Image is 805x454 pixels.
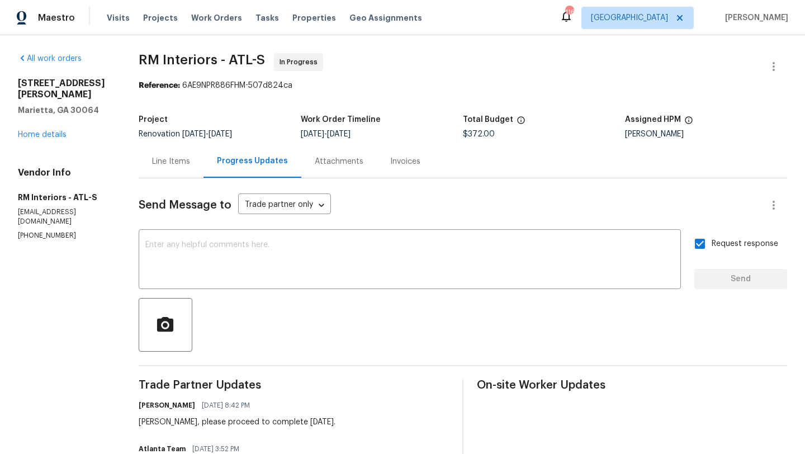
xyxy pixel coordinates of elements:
div: Attachments [315,156,363,167]
span: The total cost of line items that have been proposed by Opendoor. This sum includes line items th... [517,116,525,130]
div: Trade partner only [238,196,331,215]
span: Maestro [38,12,75,23]
h5: Marietta, GA 30064 [18,105,112,116]
div: [PERSON_NAME], please proceed to complete [DATE]. [139,417,335,428]
div: Invoices [390,156,420,167]
span: Send Message to [139,200,231,211]
span: Request response [712,238,778,250]
div: 116 [565,7,573,18]
span: [DATE] [327,130,351,138]
span: Visits [107,12,130,23]
div: Line Items [152,156,190,167]
h5: Project [139,116,168,124]
span: [DATE] 8:42 PM [202,400,250,411]
span: The hpm assigned to this work order. [684,116,693,130]
h5: Assigned HPM [625,116,681,124]
h5: Total Budget [463,116,513,124]
div: Progress Updates [217,155,288,167]
span: Geo Assignments [349,12,422,23]
h6: [PERSON_NAME] [139,400,195,411]
h2: [STREET_ADDRESS][PERSON_NAME] [18,78,112,100]
span: Renovation [139,130,232,138]
span: [GEOGRAPHIC_DATA] [591,12,668,23]
span: [DATE] [209,130,232,138]
span: Work Orders [191,12,242,23]
b: Reference: [139,82,180,89]
span: Projects [143,12,178,23]
span: [DATE] [301,130,324,138]
div: [PERSON_NAME] [625,130,787,138]
span: On-site Worker Updates [477,380,787,391]
h5: Work Order Timeline [301,116,381,124]
span: Properties [292,12,336,23]
span: - [182,130,232,138]
p: [EMAIL_ADDRESS][DOMAIN_NAME] [18,207,112,226]
a: All work orders [18,55,82,63]
h5: RM Interiors - ATL-S [18,192,112,203]
span: RM Interiors - ATL-S [139,53,265,67]
div: 6AE9NPR886FHM-507d824ca [139,80,787,91]
span: [PERSON_NAME] [721,12,788,23]
h4: Vendor Info [18,167,112,178]
span: $372.00 [463,130,495,138]
span: - [301,130,351,138]
span: [DATE] [182,130,206,138]
span: In Progress [280,56,322,68]
span: Trade Partner Updates [139,380,449,391]
p: [PHONE_NUMBER] [18,231,112,240]
a: Home details [18,131,67,139]
span: Tasks [255,14,279,22]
